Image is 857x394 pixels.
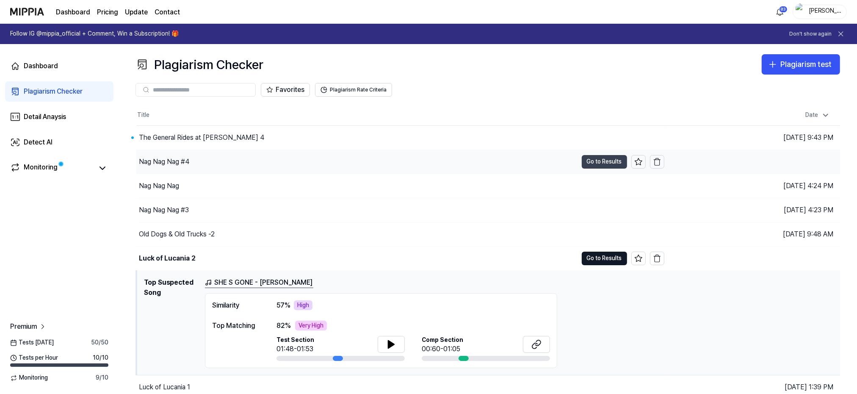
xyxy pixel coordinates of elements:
a: Plagiarism Checker [5,81,113,102]
div: Luck of Lucania 1 [139,382,190,392]
div: Nag Nag Nag #3 [139,205,189,215]
a: Premium [10,322,47,332]
div: Luck of Lucania 2 [139,253,196,264]
div: Detect AI [24,137,53,147]
button: 알림83 [773,5,787,19]
div: 00:60-01:05 [422,344,463,354]
a: Dashboard [56,7,90,17]
img: 알림 [775,7,785,17]
span: 10 / 10 [93,354,108,362]
button: Go to Results [582,252,627,265]
td: [DATE] 9:43 PM [664,125,840,150]
button: Don't show again [789,31,832,38]
a: Detect AI [5,132,113,153]
div: Top Matching [212,321,260,331]
div: Plagiarism test [780,58,832,71]
button: Pricing [97,7,118,17]
div: Date [802,108,833,122]
span: Tests per Hour [10,354,58,362]
button: Go to Results [582,155,627,169]
a: Detail Anaysis [5,107,113,127]
div: Very High [295,321,327,331]
div: Plagiarism Checker [135,54,263,75]
td: [DATE] 4:23 PM [664,198,840,222]
div: Detail Anaysis [24,112,66,122]
div: The General Rides at [PERSON_NAME] 4 [139,133,264,143]
button: Plagiarism Rate Criteria [315,83,392,97]
div: 01:48-01:53 [276,344,314,354]
span: 57 % [276,300,290,311]
span: Monitoring [10,374,48,382]
td: [DATE] 4:24 PM [664,150,840,174]
th: Title [136,105,664,125]
td: [DATE] 1:39 PM [664,246,840,270]
button: Plagiarism test [762,54,840,75]
div: Nag Nag Nag #4 [139,157,189,167]
div: 83 [779,6,788,13]
span: 82 % [276,321,291,331]
img: profile [796,3,806,20]
h1: Follow IG @mippia_official + Comment, Win a Subscription! 🎁 [10,30,179,38]
span: Test Section [276,336,314,344]
span: 50 / 50 [91,339,108,347]
a: SHE S GONE - [PERSON_NAME] [205,277,313,288]
a: Contact [155,7,180,17]
div: Dashboard [24,61,58,71]
a: Update [125,7,148,17]
div: Monitoring [24,162,58,174]
div: Old Dogs & Old Trucks -2 [139,229,215,239]
td: [DATE] 9:48 AM [664,222,840,246]
a: Monitoring [10,162,93,174]
h1: Top Suspected Song [144,277,198,369]
div: Plagiarism Checker [24,86,83,97]
div: Nag Nag Nag [139,181,179,191]
a: Dashboard [5,56,113,76]
span: Comp Section [422,336,463,344]
button: Favorites [261,83,310,97]
span: Tests [DATE] [10,339,54,347]
span: 9 / 10 [96,374,108,382]
button: profile[PERSON_NAME] [793,5,847,19]
span: Premium [10,322,37,332]
div: Similarity [212,300,260,311]
div: [PERSON_NAME] [808,7,841,16]
td: [DATE] 4:24 PM [664,174,840,198]
div: High [294,300,312,311]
